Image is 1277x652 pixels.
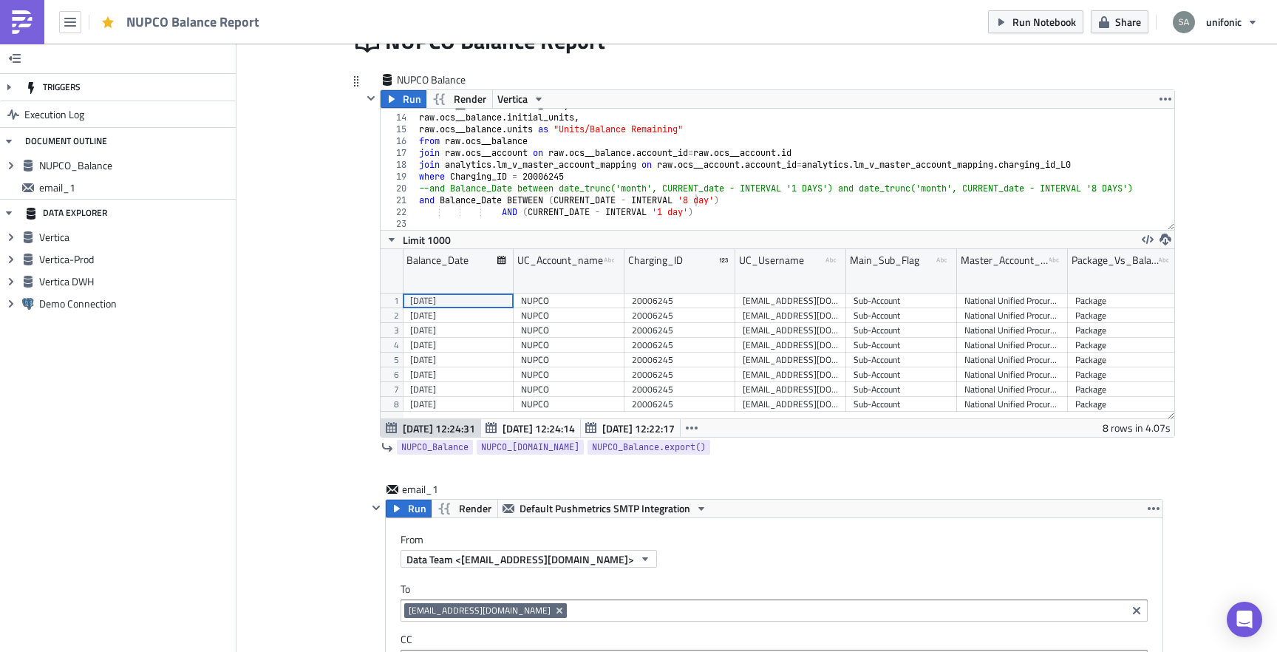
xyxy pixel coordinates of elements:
[521,308,617,323] div: NUPCO
[381,159,416,171] div: 18
[517,249,603,271] div: UC_Account_name
[1075,308,1171,323] div: Package
[39,275,232,288] span: Vertica DWH
[1012,14,1076,30] span: Run Notebook
[410,353,506,367] div: [DATE]
[739,249,804,271] div: UC_Username
[964,397,1060,412] div: National Unified Procurement Company for Medical Supplies - Nupco
[521,397,617,412] div: NUPCO
[743,382,839,397] div: [EMAIL_ADDRESS][DOMAIN_NAME]
[588,440,710,455] a: NUPCO_Balance.export()
[1075,353,1171,367] div: Package
[520,500,690,517] span: Default Pushmetrics SMTP Integration
[1091,10,1148,33] button: Share
[964,293,1060,308] div: National Unified Procurement Company for Medical Supplies - Nupco
[481,440,579,455] span: NUPCO_[DOMAIN_NAME]
[454,90,486,108] span: Render
[1227,602,1262,637] div: Open Intercom Messenger
[521,382,617,397] div: NUPCO
[503,421,575,436] span: [DATE] 12:24:14
[492,90,550,108] button: Vertica
[1075,382,1171,397] div: Package
[1103,419,1171,437] div: 8 rows in 4.07s
[1128,602,1145,619] button: Clear selected items
[554,603,567,618] button: Remove Tag
[964,382,1060,397] div: National Unified Procurement Company for Medical Supplies - Nupco
[39,297,232,310] span: Demo Connection
[381,171,416,183] div: 19
[410,382,506,397] div: [DATE]
[24,101,84,128] span: Execution Log
[988,10,1083,33] button: Run Notebook
[1206,14,1242,30] span: unifonic
[381,90,426,108] button: Run
[632,397,728,412] div: 20006245
[25,74,81,101] div: TRIGGERS
[406,551,634,567] span: Data Team <[EMAIL_ADDRESS][DOMAIN_NAME]>
[39,253,232,266] span: Vertica-Prod
[381,147,416,159] div: 17
[964,308,1060,323] div: National Unified Procurement Company for Medical Supplies - Nupco
[39,231,232,244] span: Vertica
[381,135,416,147] div: 16
[6,6,740,18] p: Dear Team
[497,500,712,517] button: Default Pushmetrics SMTP Integration
[521,293,617,308] div: NUPCO
[403,421,475,436] span: [DATE] 12:24:31
[1115,14,1141,30] span: Share
[1171,10,1196,35] img: Avatar
[401,550,657,568] button: Data Team <[EMAIL_ADDRESS][DOMAIN_NAME]>
[521,353,617,367] div: NUPCO
[381,112,416,123] div: 14
[386,500,432,517] button: Run
[480,419,581,437] button: [DATE] 12:24:14
[743,323,839,338] div: [EMAIL_ADDRESS][DOMAIN_NAME]
[367,499,385,517] button: Hide content
[406,249,469,271] div: Balance_Date
[397,72,467,87] span: NUPCO Balance
[25,128,107,154] div: DOCUMENT OUTLINE
[854,367,950,382] div: Sub-Account
[10,10,34,34] img: PushMetrics
[743,367,839,382] div: [EMAIL_ADDRESS][DOMAIN_NAME]
[410,367,506,382] div: [DATE]
[743,338,839,353] div: [EMAIL_ADDRESS][DOMAIN_NAME]
[854,353,950,367] div: Sub-Account
[1072,249,1159,271] div: Package_Vs_Balance
[580,419,681,437] button: [DATE] 12:22:17
[961,249,1049,271] div: Master_Account_Name
[381,206,416,218] div: 22
[628,249,683,271] div: Charging_ID
[410,293,506,308] div: [DATE]
[381,183,416,194] div: 20
[1075,323,1171,338] div: Package
[1075,293,1171,308] div: Package
[1075,367,1171,382] div: Package
[410,308,506,323] div: [DATE]
[521,323,617,338] div: NUPCO
[964,367,1060,382] div: National Unified Procurement Company for Medical Supplies - Nupco
[381,419,481,437] button: [DATE] 12:24:31
[497,90,528,108] span: Vertica
[632,338,728,353] div: 20006245
[381,218,416,230] div: 23
[408,500,426,517] span: Run
[381,231,456,248] button: Limit 1000
[521,367,617,382] div: NUPCO
[477,440,584,455] a: NUPCO_[DOMAIN_NAME]
[1075,338,1171,353] div: Package
[410,323,506,338] div: [DATE]
[126,13,261,30] span: NUPCO Balance Report
[381,194,416,206] div: 21
[401,533,1162,546] label: From
[1164,6,1266,38] button: unifonic
[6,38,740,50] p: Please find the NUPCO Balance Report attached
[39,181,232,194] span: email_1
[403,232,451,248] span: Limit 1000
[964,353,1060,367] div: National Unified Procurement Company for Medical Supplies - Nupco
[964,338,1060,353] div: National Unified Procurement Company for Medical Supplies - Nupco
[632,367,728,382] div: 20006245
[602,421,675,436] span: [DATE] 12:22:17
[632,353,728,367] div: 20006245
[397,440,473,455] a: NUPCO_Balance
